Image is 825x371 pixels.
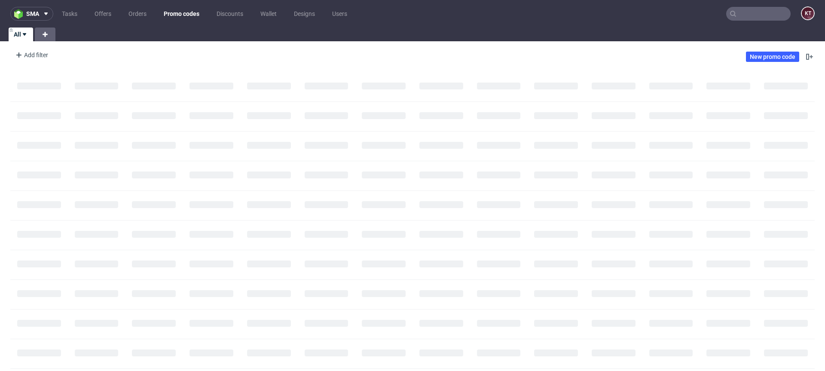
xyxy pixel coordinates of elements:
a: Orders [123,7,152,21]
span: sma [26,11,39,17]
a: Designs [289,7,320,21]
a: All [9,28,33,41]
figcaption: KT [802,7,814,19]
div: Add filter [12,48,50,62]
a: New promo code [746,52,799,62]
a: Promo codes [159,7,205,21]
a: Discounts [211,7,248,21]
a: Users [327,7,352,21]
a: Tasks [57,7,82,21]
a: Offers [89,7,116,21]
button: sma [10,7,53,21]
img: logo [14,9,26,19]
a: Wallet [255,7,282,21]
